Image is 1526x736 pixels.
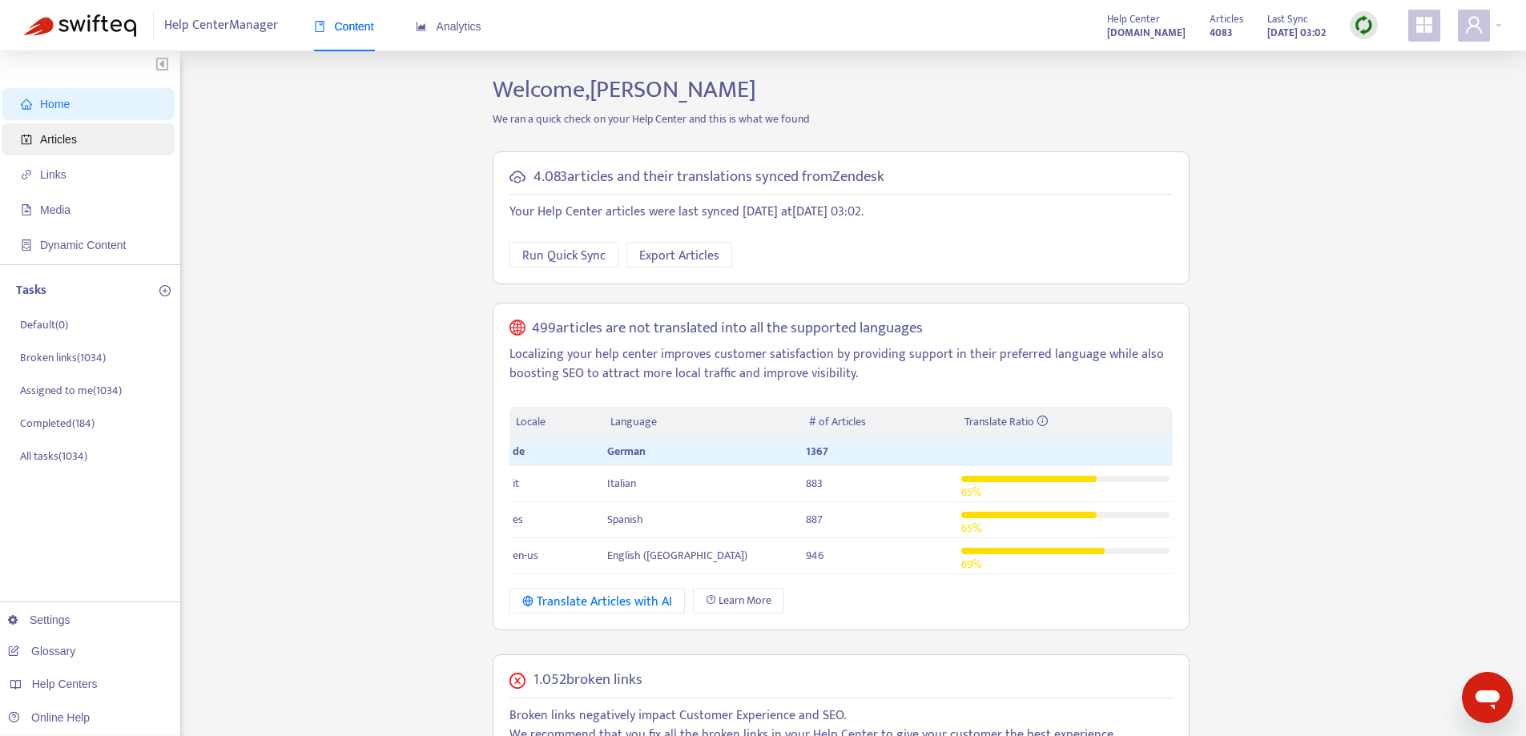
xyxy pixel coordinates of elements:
[806,474,823,493] span: 883
[40,168,66,181] span: Links
[607,442,646,461] span: German
[693,588,784,613] a: Learn More
[961,519,981,537] span: 65 %
[513,546,538,565] span: en-us
[1415,15,1434,34] span: appstore
[806,546,823,565] span: 946
[607,510,643,529] span: Spanish
[1107,23,1186,42] a: [DOMAIN_NAME]
[1107,10,1160,28] span: Help Center
[159,285,171,296] span: plus-circle
[803,407,957,438] th: # of Articles
[532,320,923,338] h5: 499 articles are not translated into all the supported languages
[1464,15,1484,34] span: user
[607,546,747,565] span: English ([GEOGRAPHIC_DATA])
[8,613,70,626] a: Settings
[20,382,122,399] p: Assigned to me ( 1034 )
[513,442,525,461] span: de
[522,592,672,612] div: Translate Articles with AI
[40,203,70,216] span: Media
[24,14,136,37] img: Swifteq
[8,711,90,724] a: Online Help
[961,483,981,501] span: 65 %
[416,20,481,33] span: Analytics
[20,448,87,465] p: All tasks ( 1034 )
[16,281,46,300] p: Tasks
[719,592,771,609] span: Learn More
[509,320,525,338] span: global
[509,673,525,689] span: close-circle
[1267,24,1326,42] strong: [DATE] 03:02
[509,588,685,613] button: Translate Articles with AI
[509,242,618,267] button: Run Quick Sync
[20,415,95,432] p: Completed ( 184 )
[40,133,77,146] span: Articles
[493,70,756,110] span: Welcome, [PERSON_NAME]
[40,239,126,251] span: Dynamic Content
[40,98,70,111] span: Home
[509,407,604,438] th: Locale
[481,111,1202,127] p: We ran a quick check on your Help Center and this is what we found
[1267,10,1308,28] span: Last Sync
[513,474,519,493] span: it
[626,242,732,267] button: Export Articles
[607,474,636,493] span: Italian
[21,134,32,145] span: account-book
[164,10,278,41] span: Help Center Manager
[21,99,32,110] span: home
[314,21,325,32] span: book
[806,510,823,529] span: 887
[1210,24,1233,42] strong: 4083
[1462,672,1513,723] iframe: Schaltfläche zum Öffnen des Messaging-Fensters
[964,413,1166,431] div: Translate Ratio
[20,349,106,366] p: Broken links ( 1034 )
[604,407,803,438] th: Language
[416,21,427,32] span: area-chart
[509,345,1173,384] p: Localizing your help center improves customer satisfaction by providing support in their preferre...
[20,316,68,333] p: Default ( 0 )
[1354,15,1374,35] img: sync.dc5367851b00ba804db3.png
[533,168,884,187] h5: 4.083 articles and their translations synced from Zendesk
[32,678,98,690] span: Help Centers
[21,204,32,215] span: file-image
[533,671,642,690] h5: 1.052 broken links
[513,510,523,529] span: es
[314,20,374,33] span: Content
[639,246,719,266] span: Export Articles
[961,555,981,573] span: 69 %
[21,239,32,251] span: container
[1107,24,1186,42] strong: [DOMAIN_NAME]
[8,645,75,658] a: Glossary
[806,442,828,461] span: 1367
[21,169,32,180] span: link
[509,169,525,185] span: cloud-sync
[509,203,1173,222] p: Your Help Center articles were last synced [DATE] at [DATE] 03:02 .
[522,246,606,266] span: Run Quick Sync
[1210,10,1243,28] span: Articles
